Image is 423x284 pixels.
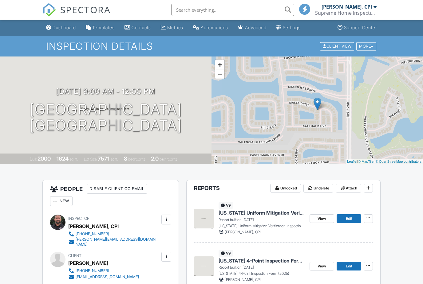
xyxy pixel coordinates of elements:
div: | [346,159,423,164]
h3: People [43,180,179,210]
div: 1624 [57,155,69,162]
a: © OpenStreetMap contributors [376,160,421,163]
a: Support Center [335,22,379,33]
div: Support Center [344,25,377,30]
span: Client [68,253,81,258]
div: Advanced [245,25,267,30]
h3: [DATE] 9:00 am - 12:00 pm [56,87,155,95]
a: Templates [83,22,117,33]
a: Client View [319,44,356,48]
div: [EMAIL_ADDRESS][DOMAIN_NAME] [76,274,139,279]
span: Inspector [68,216,89,221]
a: Zoom in [215,60,224,69]
div: [PHONE_NUMBER] [76,268,109,273]
span: bathrooms [160,157,177,161]
div: Supreme Home Inspections FL, Inc [315,10,377,16]
div: Templates [92,25,115,30]
div: Contacts [132,25,151,30]
h1: Inspection Details [46,41,377,52]
a: Leaflet [347,160,357,163]
span: bedrooms [128,157,145,161]
div: [PERSON_NAME], CPI [68,222,119,231]
a: Advanced [235,22,269,33]
a: [PHONE_NUMBER] [68,268,139,274]
div: 2.0 [151,155,159,162]
a: © MapTiler [358,160,375,163]
a: [PHONE_NUMBER] [68,231,160,237]
div: Dashboard [53,25,76,30]
span: Lot Size [84,157,97,161]
a: SPECTORA [42,8,111,21]
div: Disable Client CC Email [87,184,147,194]
div: More [356,42,376,50]
a: [EMAIL_ADDRESS][DOMAIN_NAME] [68,274,139,280]
div: 3 [124,155,127,162]
div: Automations [201,25,228,30]
span: SPECTORA [60,3,111,16]
div: [PERSON_NAME], CPI [322,4,372,10]
span: sq.ft. [110,157,118,161]
span: sq. ft. [69,157,78,161]
h1: [GEOGRAPHIC_DATA] [GEOGRAPHIC_DATA] [30,101,182,134]
div: Metrics [167,25,183,30]
img: The Best Home Inspection Software - Spectora [42,3,56,17]
input: Search everything... [171,4,294,16]
a: Settings [274,22,303,33]
div: [PERSON_NAME] [68,259,108,268]
a: [PERSON_NAME][EMAIL_ADDRESS][DOMAIN_NAME] [68,237,160,247]
div: Settings [283,25,301,30]
div: [PHONE_NUMBER] [76,231,109,236]
span: Built [30,157,37,161]
a: Dashboard [44,22,78,33]
a: Automations (Basic) [191,22,231,33]
a: Zoom out [215,69,224,79]
a: Contacts [122,22,153,33]
a: Metrics [158,22,186,33]
div: New [50,196,73,206]
div: [PERSON_NAME][EMAIL_ADDRESS][DOMAIN_NAME] [76,237,160,247]
div: Client View [320,42,354,50]
div: 7571 [98,155,109,162]
div: 2000 [38,155,51,162]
